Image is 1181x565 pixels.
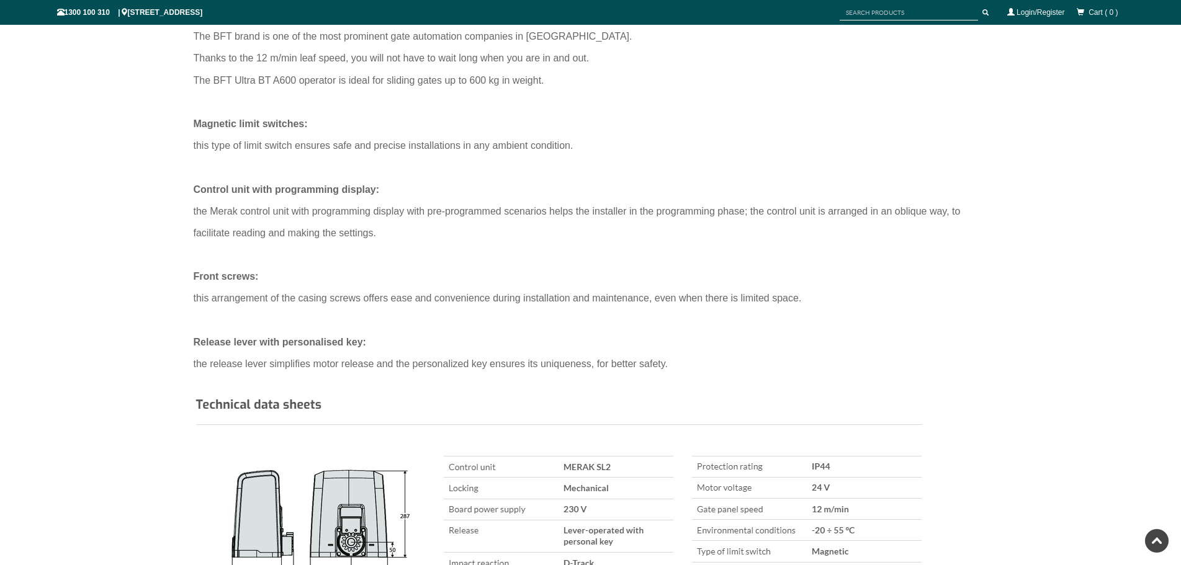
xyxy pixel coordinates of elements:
[933,233,1181,522] iframe: LiveChat chat widget
[194,47,988,69] div: Thanks to the 12 m/min leaf speed, you will not have to wait long when you are in and out.
[194,200,988,244] div: the Merak control unit with programming display with pre-programmed scenarios helps the installer...
[1089,8,1118,17] span: Cart ( 0 )
[1017,8,1064,17] a: Login/Register
[194,25,988,47] div: The BFT brand is one of the most prominent gate automation companies in [GEOGRAPHIC_DATA].
[57,8,203,17] span: 1300 100 310 | [STREET_ADDRESS]
[194,287,988,309] div: this arrangement of the casing screws offers ease and convenience during installation and mainten...
[194,118,308,129] span: Magnetic limit switches:
[194,271,259,282] span: Front screws:
[194,353,988,375] div: the release lever simplifies motor release and the personalized key ensures its uniqueness, for b...
[194,135,988,156] div: this type of limit switch ensures safe and precise installations in any ambient condition.
[194,337,366,347] span: Release lever with personalised key:
[194,184,380,195] span: Control unit with programming display:
[840,5,978,20] input: SEARCH PRODUCTS
[194,69,988,91] div: The BFT Ultra BT A600 operator is ideal for sliding gates up to 600 kg in weight.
